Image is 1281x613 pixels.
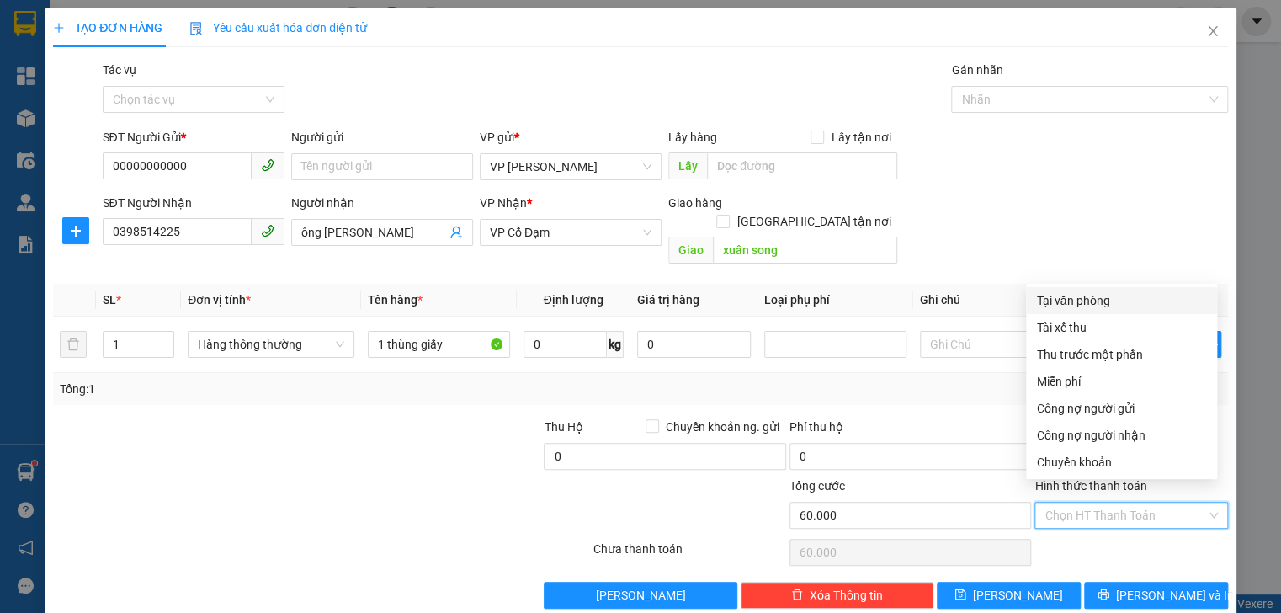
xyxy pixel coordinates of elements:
button: plus [62,217,89,244]
span: Chuyển khoản ng. gửi [659,418,786,436]
button: deleteXóa Thông tin [741,582,933,609]
span: Tên hàng [368,293,423,306]
span: close [1206,24,1220,38]
button: save[PERSON_NAME] [937,582,1081,609]
label: Tác vụ [103,63,136,77]
span: Tổng cước [789,479,845,493]
span: printer [1098,589,1109,602]
label: Gán nhãn [951,63,1002,77]
span: kg [607,331,624,358]
th: Ghi chú [913,284,1069,317]
span: Định lượng [544,293,603,306]
span: Giá trị hàng [637,293,699,306]
button: Close [1189,8,1236,56]
div: Cước gửi hàng sẽ được ghi vào công nợ của người nhận [1026,422,1217,449]
div: Miễn phí [1036,372,1207,391]
button: [PERSON_NAME] [544,582,736,609]
span: Lấy tận nơi [824,128,897,147]
span: [GEOGRAPHIC_DATA] tận nơi [730,212,897,231]
input: Dọc đường [707,152,897,179]
input: 0 [637,331,751,358]
div: Công nợ người gửi [1036,399,1207,418]
div: Tài xế thu [1036,318,1207,337]
span: phone [261,158,274,172]
span: VP Cổ Đạm [490,220,651,245]
span: plus [53,22,65,34]
span: save [954,589,966,602]
img: icon [189,22,203,35]
div: SĐT Người Gửi [103,128,284,147]
span: Lấy [668,152,707,179]
span: [PERSON_NAME] [596,586,686,605]
div: VP gửi [480,128,662,147]
span: SL [103,293,116,306]
div: Thu trước một phần [1036,345,1207,364]
div: SĐT Người Nhận [103,194,284,212]
span: [PERSON_NAME] [973,586,1063,605]
div: Chưa thanh toán [592,540,788,569]
span: user-add [449,226,463,239]
span: TẠO ĐƠN HÀNG [53,21,162,35]
span: Giao [668,237,713,264]
div: Chuyển khoản [1036,453,1207,472]
div: Tại văn phòng [1036,291,1207,310]
span: Xóa Thông tin [810,586,883,605]
button: printer[PERSON_NAME] và In [1084,582,1228,609]
span: Lấy hàng [668,131,717,144]
div: Người gửi [291,128,473,147]
div: Người nhận [291,194,473,212]
span: Giao hàng [668,196,722,210]
div: Tổng: 1 [60,380,495,398]
button: delete [60,331,87,358]
th: Loại phụ phí [757,284,913,317]
span: plus [63,224,88,237]
span: Yêu cầu xuất hóa đơn điện tử [189,21,367,35]
span: phone [261,224,274,237]
span: VP Nhận [480,196,527,210]
span: delete [791,589,803,602]
div: Phí thu hộ [789,418,1032,443]
span: Hàng thông thường [198,332,344,357]
input: Dọc đường [713,237,897,264]
span: Đơn vị tính [188,293,251,306]
div: Cước gửi hàng sẽ được ghi vào công nợ của người gửi [1026,395,1217,422]
input: Ghi Chú [920,331,1062,358]
span: Thu Hộ [544,420,582,434]
span: [PERSON_NAME] và In [1116,586,1234,605]
span: VP Hoàng Liệt [490,154,651,179]
label: Hình thức thanh toán [1034,479,1146,493]
div: Công nợ người nhận [1036,426,1207,445]
input: VD: Bàn, Ghế [368,331,510,358]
